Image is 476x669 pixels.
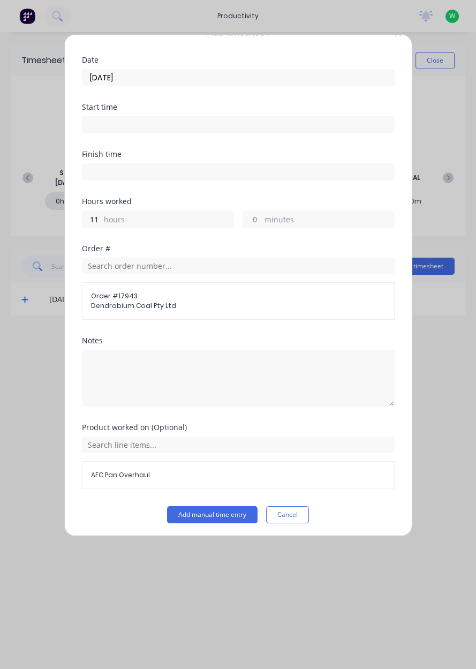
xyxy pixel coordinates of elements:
[82,258,395,274] input: Search order number...
[167,506,258,523] button: Add manual time entry
[91,291,386,301] span: Order # 17943
[82,103,395,111] div: Start time
[82,437,395,453] input: Search line items...
[82,245,395,252] div: Order #
[82,151,395,158] div: Finish time
[82,56,395,64] div: Date
[104,214,233,227] label: hours
[91,301,386,311] span: Dendrobium Coal Pty Ltd
[243,211,262,227] input: 0
[91,470,386,480] span: AFC Pan Overhaul
[82,211,101,227] input: 0
[82,198,395,205] div: Hours worked
[82,337,395,344] div: Notes
[82,424,395,431] div: Product worked on (Optional)
[266,506,309,523] button: Cancel
[265,214,394,227] label: minutes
